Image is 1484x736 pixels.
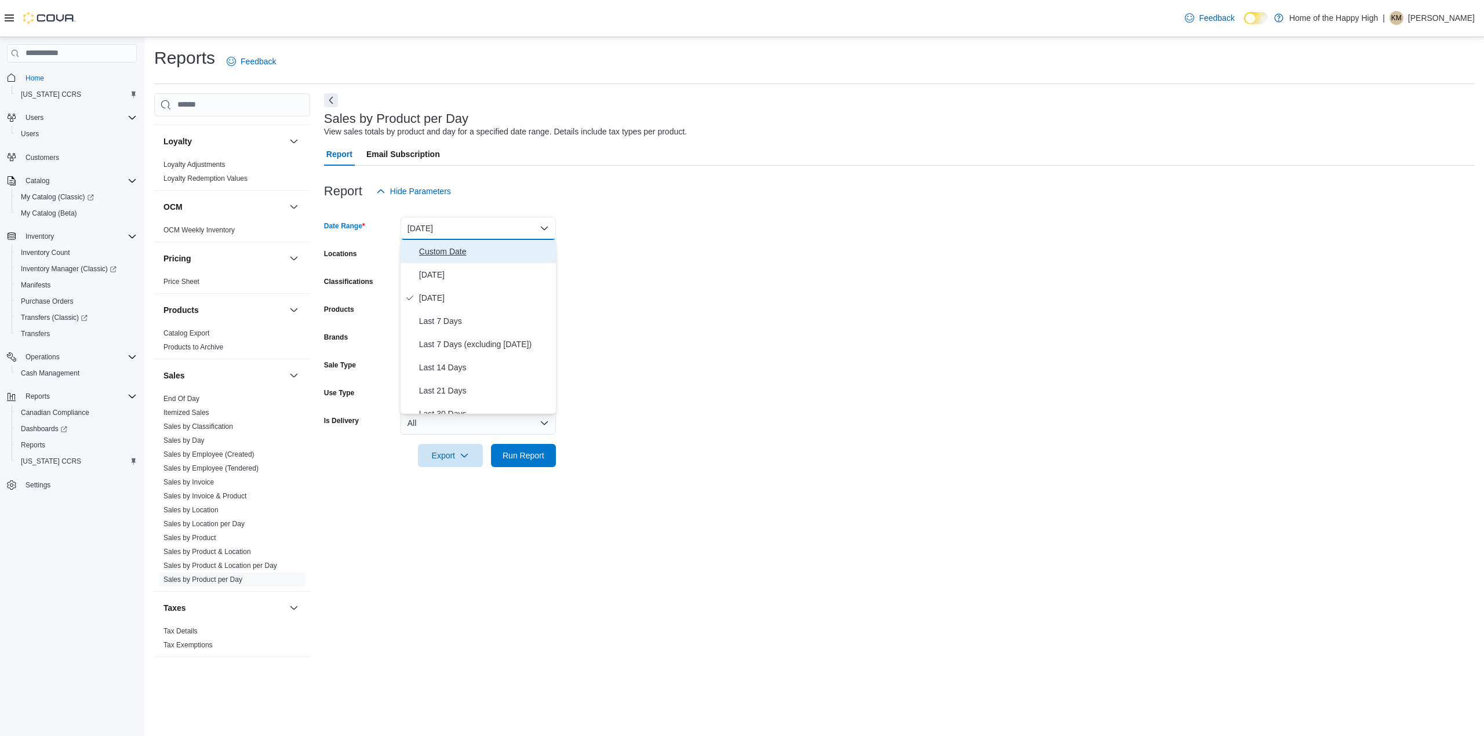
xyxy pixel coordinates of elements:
[154,275,310,293] div: Pricing
[16,422,72,436] a: Dashboards
[12,326,141,342] button: Transfers
[16,438,50,452] a: Reports
[163,253,191,264] h3: Pricing
[21,457,81,466] span: [US_STATE] CCRS
[163,343,223,352] span: Products to Archive
[163,464,259,472] a: Sales by Employee (Tendered)
[16,262,137,276] span: Inventory Manager (Classic)
[372,180,456,203] button: Hide Parameters
[16,246,137,260] span: Inventory Count
[16,127,137,141] span: Users
[324,126,687,138] div: View sales totals by product and day for a specified date range. Details include tax types per pr...
[21,151,64,165] a: Customers
[163,161,225,169] a: Loyalty Adjustments
[163,602,186,614] h3: Taxes
[163,575,242,584] a: Sales by Product per Day
[26,74,44,83] span: Home
[26,352,60,362] span: Operations
[324,305,354,314] label: Products
[324,333,348,342] label: Brands
[163,491,246,501] span: Sales by Invoice & Product
[21,440,45,450] span: Reports
[163,343,223,351] a: Products to Archive
[21,129,39,139] span: Users
[324,277,373,286] label: Classifications
[16,88,86,101] a: [US_STATE] CCRS
[16,294,137,308] span: Purchase Orders
[16,406,94,420] a: Canadian Compliance
[1391,11,1402,25] span: KM
[16,366,84,380] a: Cash Management
[12,421,141,437] a: Dashboards
[163,602,285,614] button: Taxes
[21,229,59,243] button: Inventory
[21,192,94,202] span: My Catalog (Classic)
[16,127,43,141] a: Users
[324,360,356,370] label: Sale Type
[1180,6,1239,30] a: Feedback
[7,65,137,524] nav: Complex example
[287,601,301,615] button: Taxes
[163,408,209,417] span: Itemized Sales
[419,314,551,328] span: Last 7 Days
[163,253,285,264] button: Pricing
[16,190,99,204] a: My Catalog (Classic)
[21,71,49,85] a: Home
[163,329,209,338] span: Catalog Export
[16,454,137,468] span: Washington CCRS
[163,160,225,169] span: Loyalty Adjustments
[12,309,141,326] a: Transfers (Classic)
[16,327,54,341] a: Transfers
[287,303,301,317] button: Products
[241,56,276,67] span: Feedback
[366,143,440,166] span: Email Subscription
[21,478,137,492] span: Settings
[163,492,246,500] a: Sales by Invoice & Product
[21,174,137,188] span: Catalog
[16,454,86,468] a: [US_STATE] CCRS
[163,201,183,213] h3: OCM
[419,384,551,398] span: Last 21 Days
[163,136,192,147] h3: Loyalty
[163,561,277,570] span: Sales by Product & Location per Day
[419,337,551,351] span: Last 7 Days (excluding [DATE])
[163,409,209,417] a: Itemized Sales
[419,407,551,421] span: Last 30 Days
[390,185,451,197] span: Hide Parameters
[21,229,137,243] span: Inventory
[21,111,48,125] button: Users
[21,329,50,338] span: Transfers
[2,349,141,365] button: Operations
[163,225,235,235] span: OCM Weekly Inventory
[418,444,483,467] button: Export
[287,252,301,265] button: Pricing
[163,519,245,529] span: Sales by Location per Day
[163,626,198,636] span: Tax Details
[26,392,50,401] span: Reports
[326,143,352,166] span: Report
[26,113,43,122] span: Users
[12,365,141,381] button: Cash Management
[1244,12,1268,24] input: Dark Mode
[163,370,285,381] button: Sales
[16,278,137,292] span: Manifests
[163,436,205,444] a: Sales by Day
[21,313,88,322] span: Transfers (Classic)
[1289,11,1378,25] p: Home of the Happy High
[222,50,281,73] a: Feedback
[1383,11,1385,25] p: |
[12,261,141,277] a: Inventory Manager (Classic)
[163,201,285,213] button: OCM
[503,450,544,461] span: Run Report
[163,109,192,117] a: Transfers
[324,221,365,231] label: Date Range
[163,422,233,431] a: Sales by Classification
[21,90,81,99] span: [US_STATE] CCRS
[16,311,137,325] span: Transfers (Classic)
[21,111,137,125] span: Users
[21,248,70,257] span: Inventory Count
[401,411,556,435] button: All
[21,350,137,364] span: Operations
